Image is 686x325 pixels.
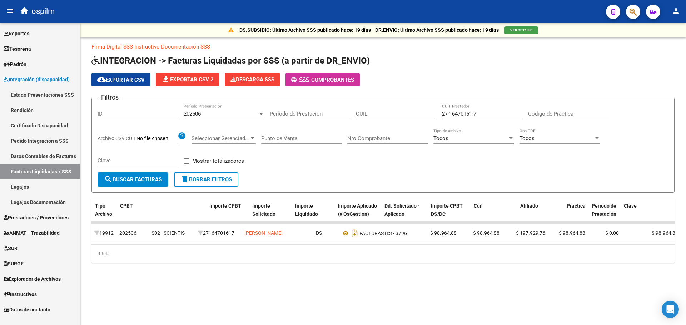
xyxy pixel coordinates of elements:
app-download-masive: Descarga masiva de comprobantes (adjuntos) [225,73,280,86]
p: DS.SUBSIDIO: Último Archivo SSS publicado hace: 19 días - DR.ENVIO: Último Archivo SSS publicado ... [239,26,499,34]
span: Importe Aplicado (x OsGestion) [338,203,377,217]
span: 202506 [184,111,201,117]
span: Tesorería [4,45,31,53]
span: Comprobantes [311,77,354,83]
span: - [291,77,311,83]
span: SURGE [4,260,24,268]
i: Descargar documento [350,228,359,239]
span: Archivo CSV CUIL [98,136,136,141]
datatable-header-cell: Importe CPBT [207,198,249,230]
mat-icon: cloud_download [97,75,106,84]
span: Cuil [474,203,483,209]
div: 3 - 3796 [341,228,424,239]
button: Descarga SSS [225,73,280,86]
span: Reportes [4,30,29,37]
span: Exportar CSV [97,77,145,83]
button: -Comprobantes [285,73,360,86]
a: Firma Digital SSS [91,44,133,50]
datatable-header-cell: Tipo Archivo [92,198,117,230]
span: Afiliado [520,203,538,209]
span: Importe Solicitado [252,203,275,217]
span: $ 197.929,76 [516,230,545,236]
button: Exportar CSV 2 [156,73,219,86]
span: $ 0,00 [605,230,619,236]
span: Prestadores / Proveedores [4,214,69,222]
span: Dif. Solicitado - Aplicado [384,203,420,217]
datatable-header-cell: Clave [621,198,675,230]
span: Integración (discapacidad) [4,76,70,83]
datatable-header-cell: Importe Solicitado [249,198,292,230]
span: Seleccionar Gerenciador [192,135,249,142]
span: Instructivos [4,290,37,298]
span: DS [316,230,322,236]
datatable-header-cell: Afiliado [517,198,564,230]
datatable-header-cell: Importe CPBT DS/DC [428,198,471,230]
span: VER DETALLE [510,28,532,32]
span: Todos [520,135,535,142]
span: Exportar CSV 2 [161,76,214,83]
span: $ 98.964,88 [652,230,678,236]
mat-icon: menu [6,7,14,15]
span: FACTURAS B: [359,230,389,236]
span: Período de Prestación [592,203,616,217]
span: Todos [433,135,448,142]
mat-icon: file_download [161,75,170,83]
span: CPBT [120,203,133,209]
button: Borrar Filtros [174,172,238,187]
span: Importe CPBT DS/DC [431,203,463,217]
mat-icon: person [672,7,680,15]
div: 27164701617 [198,229,239,237]
datatable-header-cell: Cuil [471,198,517,230]
div: 19912 [94,229,114,237]
datatable-header-cell: Práctica [564,198,589,230]
div: 1 total [91,245,675,263]
span: ANMAT - Trazabilidad [4,229,60,237]
span: Práctica [567,203,586,209]
datatable-header-cell: CPBT [117,198,207,230]
mat-icon: search [104,175,113,183]
div: Open Intercom Messenger [662,301,679,318]
span: Buscar Facturas [104,176,162,183]
span: $ 98.964,88 [430,230,457,236]
p: - [91,43,675,51]
datatable-header-cell: Período de Prestación [589,198,621,230]
span: 202506 [119,230,136,236]
button: VER DETALLE [504,26,538,34]
span: INTEGRACION -> Facturas Liquidadas por SSS (a partir de DR_ENVIO) [91,56,370,66]
span: ospilm [31,4,55,19]
mat-icon: help [178,132,186,140]
span: S02 - SCIENTIS [151,230,185,236]
span: Mostrar totalizadores [192,157,244,165]
datatable-header-cell: Importe Aplicado (x OsGestion) [335,198,382,230]
span: Explorador de Archivos [4,275,61,283]
datatable-header-cell: Importe Liquidado [292,198,335,230]
button: Exportar CSV [91,73,150,86]
span: Descarga SSS [230,76,274,83]
span: Padrón [4,60,26,68]
datatable-header-cell: Dif. Solicitado - Aplicado [382,198,428,230]
a: Instructivo Documentación SSS [134,44,210,50]
button: Buscar Facturas [98,172,168,187]
span: SUR [4,244,18,252]
h3: Filtros [98,92,122,102]
input: Archivo CSV CUIL [136,136,178,142]
span: Importe CPBT [209,203,241,209]
span: Tipo Archivo [95,203,112,217]
mat-icon: delete [180,175,189,183]
span: Clave [624,203,637,209]
span: [PERSON_NAME] [244,230,283,236]
span: $ 98.964,88 [559,230,585,236]
span: Datos de contacto [4,306,50,314]
span: Borrar Filtros [180,176,232,183]
span: $ 98.964,88 [473,230,499,236]
span: Importe Liquidado [295,203,318,217]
